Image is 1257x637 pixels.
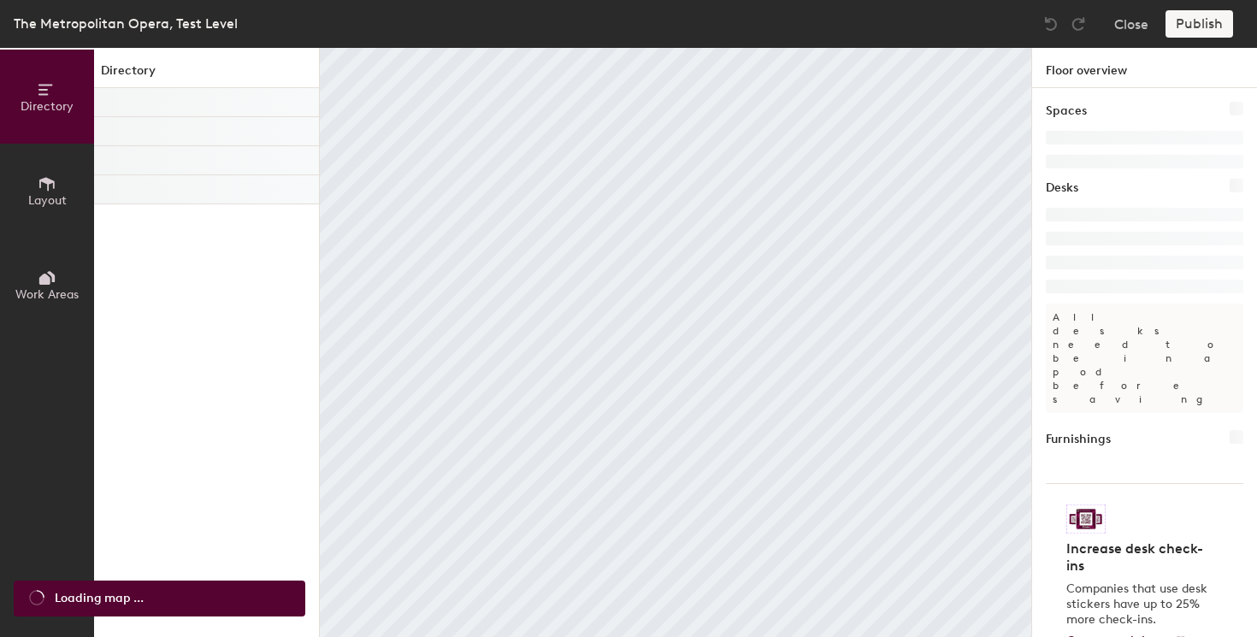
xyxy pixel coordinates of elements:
[1066,504,1106,534] img: Sticker logo
[1066,540,1213,575] h4: Increase desk check-ins
[55,589,144,608] span: Loading map ...
[320,48,1031,637] canvas: Map
[21,99,74,114] span: Directory
[1032,48,1257,88] h1: Floor overview
[1046,179,1078,198] h1: Desks
[94,62,319,88] h1: Directory
[1066,581,1213,628] p: Companies that use desk stickers have up to 25% more check-ins.
[15,287,79,302] span: Work Areas
[1046,304,1243,413] p: All desks need to be in a pod before saving
[14,13,238,34] div: The Metropolitan Opera, Test Level
[1046,430,1111,449] h1: Furnishings
[28,193,67,208] span: Layout
[1070,15,1087,32] img: Redo
[1114,10,1148,38] button: Close
[1042,15,1059,32] img: Undo
[1046,102,1087,121] h1: Spaces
